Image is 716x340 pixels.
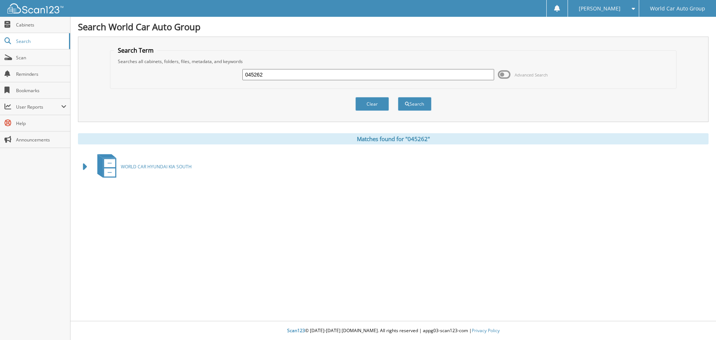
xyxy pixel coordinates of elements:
span: Search [16,38,65,44]
span: Announcements [16,137,66,143]
span: Help [16,120,66,127]
div: Searches all cabinets, folders, files, metadata, and keywords [114,58,673,65]
span: Scan123 [287,327,305,334]
span: Cabinets [16,22,66,28]
a: Privacy Policy [472,327,500,334]
a: WORLD CAR HYUNDAI KIA SOUTH [93,152,192,181]
iframe: Chat Widget [679,304,716,340]
button: Clear [355,97,389,111]
span: Reminders [16,71,66,77]
img: scan123-logo-white.svg [7,3,63,13]
span: WORLD CAR HYUNDAI KIA SOUTH [121,163,192,170]
h1: Search World Car Auto Group [78,21,709,33]
div: © [DATE]-[DATE] [DOMAIN_NAME]. All rights reserved | appg03-scan123-com | [70,322,716,340]
span: [PERSON_NAME] [579,6,621,11]
div: Matches found for "045262" [78,133,709,144]
span: User Reports [16,104,61,110]
span: Advanced Search [515,72,548,78]
button: Search [398,97,431,111]
span: World Car Auto Group [650,6,705,11]
span: Scan [16,54,66,61]
span: Bookmarks [16,87,66,94]
legend: Search Term [114,46,157,54]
